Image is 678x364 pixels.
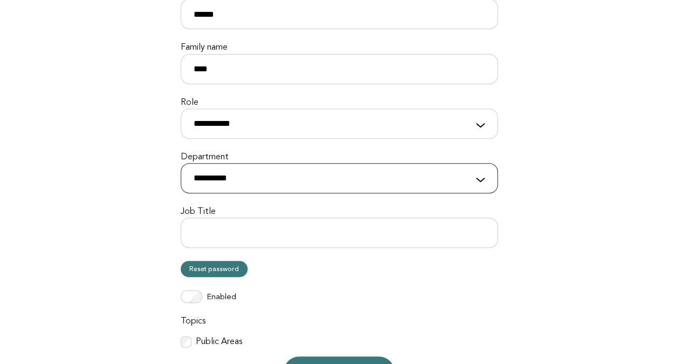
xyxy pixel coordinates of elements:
[181,97,498,109] label: Role
[181,42,498,53] label: Family name
[207,292,236,303] label: Enabled
[181,316,498,327] label: Topics
[181,152,498,163] label: Department
[181,261,248,277] a: Reset password
[196,336,242,348] label: Public Areas
[181,206,498,218] label: Job Title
